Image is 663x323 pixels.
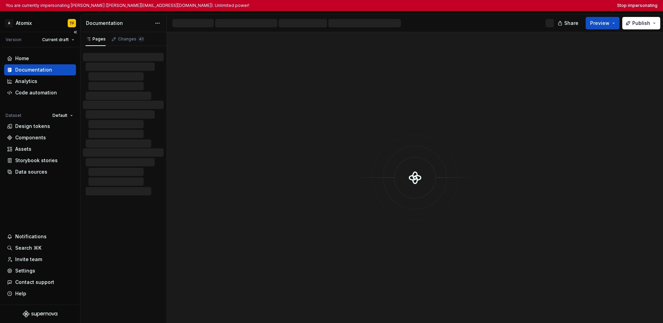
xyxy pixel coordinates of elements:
[1,16,79,30] button: AAtomixTF
[4,277,76,288] button: Contact support
[554,17,583,29] button: Share
[617,3,657,8] button: Stop impersonating
[23,311,57,317] svg: Supernova Logo
[16,20,32,27] div: Atomix
[15,55,29,62] div: Home
[15,89,57,96] div: Code automation
[118,36,144,42] div: Changes
[39,35,77,45] button: Current draft
[4,166,76,177] a: Data sources
[49,111,76,120] button: Default
[4,121,76,132] a: Design tokens
[4,254,76,265] a: Invite team
[590,20,609,27] span: Preview
[86,36,106,42] div: Pages
[15,168,47,175] div: Data sources
[15,123,50,130] div: Design tokens
[4,155,76,166] a: Storybook stories
[622,17,660,29] button: Publish
[15,157,58,164] div: Storybook stories
[15,233,47,240] div: Notifications
[6,113,21,118] div: Dataset
[586,17,619,29] button: Preview
[4,76,76,87] a: Analytics
[5,19,13,27] div: A
[15,134,46,141] div: Components
[52,113,67,118] span: Default
[15,279,54,286] div: Contact support
[4,87,76,98] a: Code automation
[6,3,249,8] p: You are currently impersonating [PERSON_NAME] ([PERSON_NAME][EMAIL_ADDRESS][DOMAIN_NAME]). Unlimi...
[15,146,31,153] div: Assets
[4,288,76,299] button: Help
[4,242,76,253] button: Search ⌘K
[86,20,151,27] div: Documentation
[4,265,76,276] a: Settings
[15,256,42,263] div: Invite team
[70,27,80,37] button: Collapse sidebar
[15,267,35,274] div: Settings
[4,231,76,242] button: Notifications
[4,132,76,143] a: Components
[564,20,578,27] span: Share
[632,20,650,27] span: Publish
[4,64,76,75] a: Documentation
[4,53,76,64] a: Home
[15,78,37,85] div: Analytics
[15,66,52,73] div: Documentation
[42,37,69,43] span: Current draft
[15,244,41,251] div: Search ⌘K
[15,290,26,297] div: Help
[6,37,21,43] div: Version
[4,144,76,155] a: Assets
[69,20,74,26] div: TF
[138,36,144,42] span: 41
